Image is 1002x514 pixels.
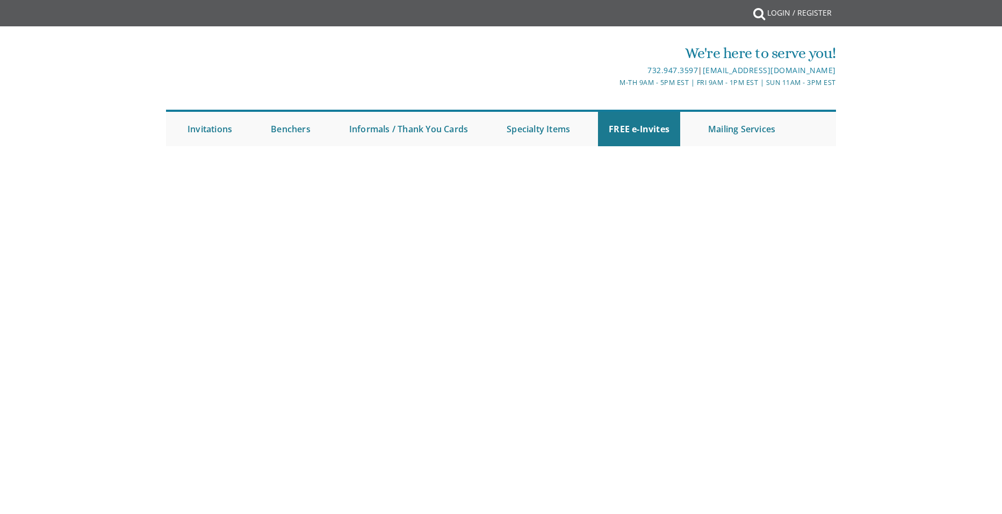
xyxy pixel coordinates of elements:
div: M-Th 9am - 5pm EST | Fri 9am - 1pm EST | Sun 11am - 3pm EST [390,77,836,88]
a: Informals / Thank You Cards [338,112,479,146]
a: FREE e-Invites [598,112,680,146]
a: Invitations [177,112,243,146]
div: | [390,64,836,77]
a: Benchers [260,112,321,146]
a: Mailing Services [697,112,786,146]
a: Specialty Items [496,112,581,146]
a: 732.947.3597 [647,65,698,75]
div: We're here to serve you! [390,42,836,64]
a: [EMAIL_ADDRESS][DOMAIN_NAME] [703,65,836,75]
